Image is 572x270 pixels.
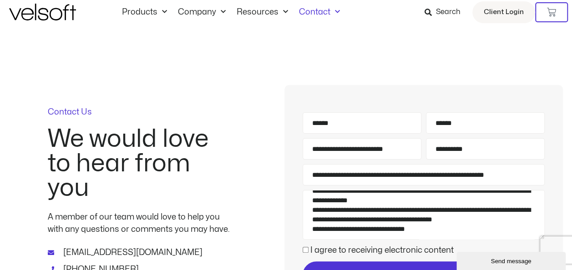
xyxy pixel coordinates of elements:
[484,6,524,18] span: Client Login
[48,211,230,235] p: A member of our team would love to help you with any questions or comments you may have.
[48,108,230,116] p: Contact Us
[436,6,461,18] span: Search
[472,1,535,23] a: Client Login
[310,246,454,254] label: I agree to receiving electronic content
[456,250,567,270] iframe: chat widget
[425,5,467,20] a: Search
[9,4,76,20] img: Velsoft Training Materials
[48,127,230,200] h2: We would love to hear from you
[231,7,294,17] a: ResourcesMenu Toggle
[116,7,172,17] a: ProductsMenu Toggle
[294,7,345,17] a: ContactMenu Toggle
[61,246,202,259] span: [EMAIL_ADDRESS][DOMAIN_NAME]
[172,7,231,17] a: CompanyMenu Toggle
[116,7,345,17] nav: Menu
[48,246,230,259] a: [EMAIL_ADDRESS][DOMAIN_NAME]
